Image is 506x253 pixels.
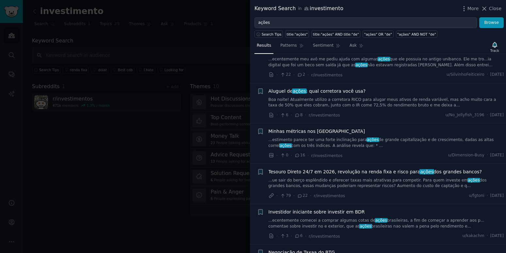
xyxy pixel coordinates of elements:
[269,218,504,229] a: ...ecentemente comecei a comprar algumas cotas deaçõesbrasileiras, a fim de começar a aprender ao...
[397,32,436,37] div: "ações" AND NOT "de"
[467,178,480,182] span: ações
[287,32,308,37] div: title:"ações"
[294,112,302,118] span: 8
[446,112,484,118] span: u/No_Jellyfish_3196
[291,112,292,119] span: ·
[314,194,345,198] span: r/investimentos
[479,17,504,28] button: Browse
[307,152,309,159] span: ·
[488,40,501,54] button: Track
[294,233,302,239] span: 6
[276,112,278,119] span: ·
[364,32,392,37] div: "ações" OR "de"
[298,6,302,12] span: in
[487,72,488,78] span: ·
[313,43,334,49] span: Sentiment
[276,233,278,240] span: ·
[254,5,343,13] div: Keyword Search investimento
[291,233,292,240] span: ·
[276,192,278,199] span: ·
[396,30,438,38] a: "ações" AND NOT "de"
[490,72,504,78] span: [DATE]
[269,209,365,215] a: Investidor iniciante sobre investir em BDR
[257,43,271,49] span: Results
[293,192,295,199] span: ·
[276,71,278,78] span: ·
[280,72,291,78] span: 22
[309,234,340,239] span: r/investimentos
[419,169,434,174] span: ações
[490,48,499,53] div: Track
[447,72,484,78] span: u/SilvinhoFeiticeiro
[293,71,295,78] span: ·
[269,168,482,175] a: Tesouro Direto 24/7 em 2026, revolução na renda fixa e risco paraaçõesdos grandes bancos?
[487,152,488,158] span: ·
[280,152,288,158] span: 0
[367,137,379,142] span: ações
[269,178,504,189] a: ...ue sair do berço esplêndido e oferecer taxas mais atrativas para competir. Para quem investe e...
[269,56,504,68] a: ...ecentemente meu avô me pediu ajuda com algumasaçõesque ele possuia no antigo unibanco. Ele me ...
[311,30,360,38] a: title:"ações" AND title:"de"
[463,233,484,239] span: u/kakachm
[448,152,484,158] span: u/Dimension-Busy
[347,40,366,54] a: Ask
[359,224,372,229] span: ações
[269,88,366,95] span: Aluguel de : qual corretora você usa?
[487,233,488,239] span: ·
[490,152,504,158] span: [DATE]
[487,193,488,199] span: ·
[363,30,393,38] a: "ações" OR "de"
[279,143,292,148] span: ações
[297,193,308,199] span: 22
[254,17,477,28] input: Try a keyword related to your business
[489,5,501,12] span: Close
[269,128,365,135] a: Minhas métricas nos [GEOGRAPHIC_DATA]
[355,63,368,67] span: ações
[469,193,484,199] span: u/fgtoni
[307,71,309,78] span: ·
[490,193,504,199] span: [DATE]
[490,233,504,239] span: [DATE]
[269,137,504,149] a: ...estimento parece ter uma forte inclinação paraaçõesde grande capitalização e de crescimento, d...
[487,112,488,118] span: ·
[313,32,359,37] div: title:"ações" AND title:"de"
[310,192,311,199] span: ·
[297,72,305,78] span: 2
[305,112,306,119] span: ·
[285,30,309,38] a: title:"ações"
[490,112,504,118] span: [DATE]
[378,57,390,61] span: ações
[276,152,278,159] span: ·
[254,30,283,38] button: Search Tips
[461,5,479,12] button: More
[294,152,305,158] span: 16
[280,112,288,118] span: 6
[350,43,357,49] span: Ask
[375,218,387,223] span: ações
[262,32,282,37] span: Search Tips
[311,73,343,77] span: r/investimentos
[292,88,306,94] span: ações
[305,233,306,240] span: ·
[269,168,482,175] span: Tesouro Direto 24/7 em 2026, revolução na renda fixa e risco para dos grandes bancos?
[280,233,288,239] span: 3
[311,40,343,54] a: Sentiment
[309,113,340,118] span: r/investimentos
[291,152,292,159] span: ·
[311,153,343,158] span: r/investimentos
[280,193,291,199] span: 79
[278,40,306,54] a: Patterns
[254,40,273,54] a: Results
[269,88,366,95] a: Aluguel deações: qual corretora você usa?
[467,5,479,12] span: More
[269,97,504,108] a: Boa noite! Atualmente utilizo a corretora RICO para alugar meus ativos de renda variável, mas ach...
[481,5,501,12] button: Close
[280,43,297,49] span: Patterns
